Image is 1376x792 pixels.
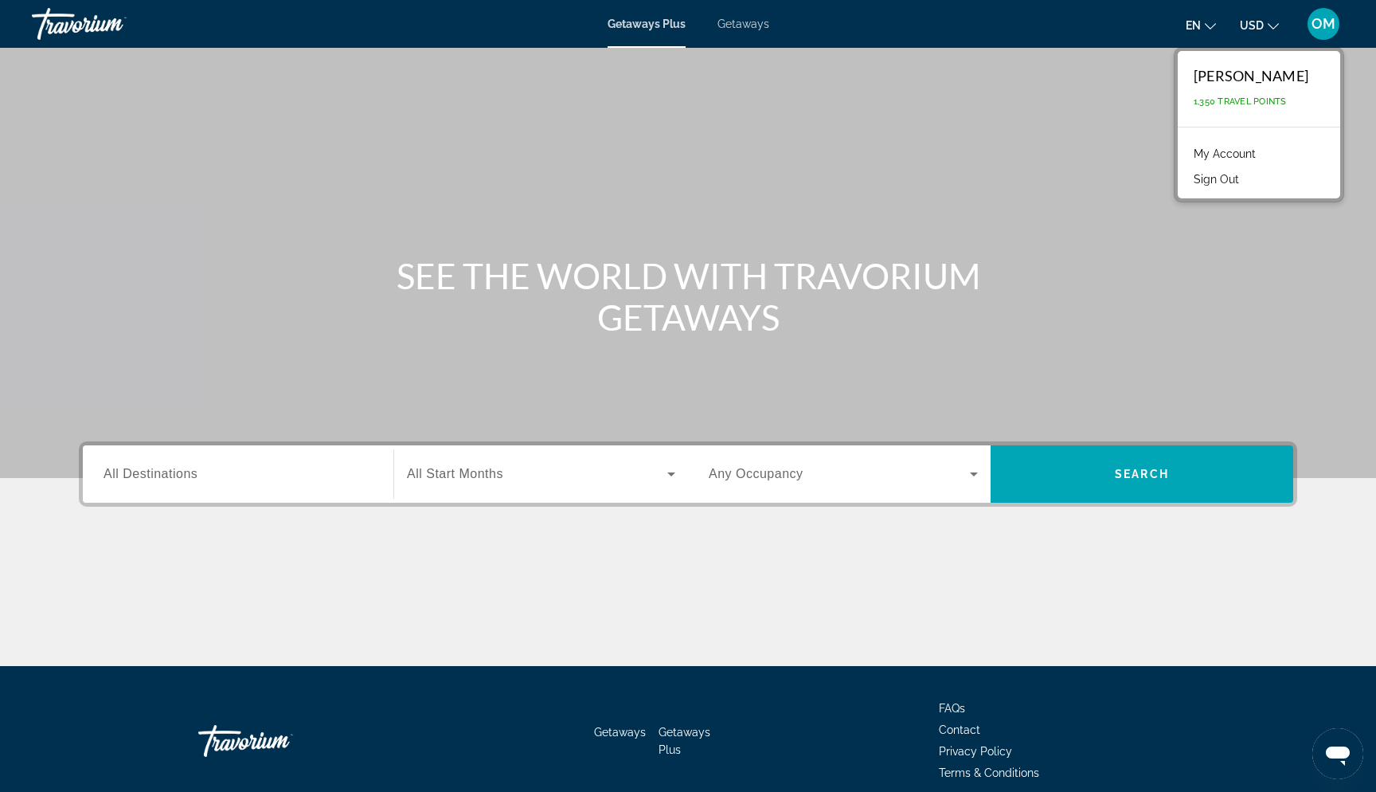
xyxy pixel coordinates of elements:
span: OM [1311,16,1335,32]
h1: SEE THE WORLD WITH TRAVORIUM GETAWAYS [389,255,987,338]
button: Change language [1186,14,1216,37]
span: All Start Months [407,467,503,480]
span: USD [1240,19,1264,32]
a: Getaways [594,726,646,739]
div: [PERSON_NAME] [1194,67,1308,84]
span: 1,350 Travel Points [1194,96,1287,107]
a: My Account [1186,143,1264,164]
iframe: Кнопка для запуску вікна повідомлень [1312,728,1363,779]
a: Contact [939,723,980,736]
span: Search [1115,468,1169,480]
button: Search [991,445,1293,503]
button: Change currency [1240,14,1279,37]
a: Terms & Conditions [939,767,1039,779]
span: All Destinations [104,467,197,480]
a: Getaways Plus [608,18,686,30]
div: Search widget [83,445,1293,503]
a: Privacy Policy [939,745,1012,758]
input: Select destination [104,465,373,484]
button: User Menu [1303,7,1344,41]
span: en [1186,19,1201,32]
a: Go Home [198,717,358,765]
a: FAQs [939,702,965,715]
span: Any Occupancy [709,467,803,480]
button: Sign Out [1186,169,1247,190]
a: Getaways [717,18,769,30]
a: Travorium [32,3,191,45]
a: Getaways Plus [659,726,710,756]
